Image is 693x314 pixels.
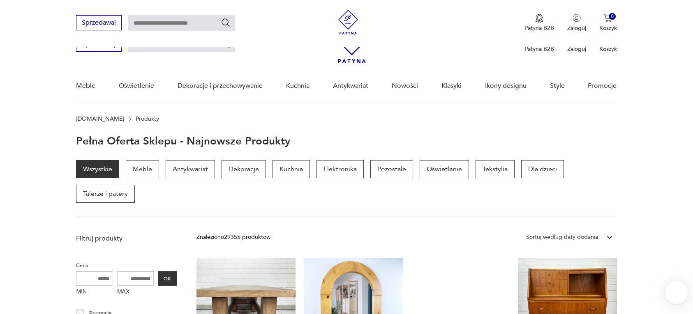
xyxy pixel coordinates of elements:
[76,42,122,48] a: Sprzedawaj
[521,160,564,178] a: Dla dzieci
[420,160,469,178] a: Oświetlenie
[117,286,154,299] label: MAX
[526,233,598,242] div: Sortuj według daty dodania
[567,24,586,32] p: Zaloguj
[286,70,310,102] a: Kuchnia
[119,70,154,102] a: Oświetlenie
[76,15,122,30] button: Sprzedawaj
[573,14,581,22] img: Ikonka użytkownika
[524,24,554,32] p: Patyna B2B
[524,14,554,32] a: Ikona medaluPatyna B2B
[76,116,124,122] a: [DOMAIN_NAME]
[333,70,368,102] a: Antykwariat
[316,160,364,178] a: Elektronika
[370,160,413,178] a: Pozostałe
[76,70,95,102] a: Meble
[609,13,616,20] div: 0
[76,135,291,147] h1: Pełna oferta sklepu - najnowsze produkty
[441,70,462,102] a: Klasyki
[126,160,159,178] a: Meble
[550,70,565,102] a: Style
[524,45,554,53] p: Patyna B2B
[665,281,688,304] iframe: Smartsupp widget button
[588,70,617,102] a: Promocje
[136,116,159,122] p: Produkty
[485,70,527,102] a: Ikony designu
[524,14,554,32] button: Patyna B2B
[604,14,612,22] img: Ikona koszyka
[567,45,586,53] p: Zaloguj
[535,14,543,23] img: Ikona medalu
[599,14,617,32] button: 0Koszyk
[392,70,418,102] a: Nowości
[76,21,122,26] a: Sprzedawaj
[158,271,177,286] button: OK
[76,160,119,178] a: Wszystkie
[76,261,177,270] p: Cena
[476,160,515,178] a: Tekstylia
[567,14,586,32] button: Zaloguj
[76,185,135,203] a: Talerze i patery
[166,160,215,178] a: Antykwariat
[221,18,231,28] button: Szukaj
[599,45,617,53] p: Koszyk
[599,24,617,32] p: Koszyk
[222,160,266,178] a: Dekoracje
[273,160,310,178] a: Kuchnia
[196,233,270,242] div: Znaleziono 29355 produktów
[76,286,113,299] label: MIN
[76,234,177,243] p: Filtruj produkty
[336,10,360,34] img: Patyna - sklep z meblami i dekoracjami vintage
[178,70,263,102] a: Dekoracje i przechowywanie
